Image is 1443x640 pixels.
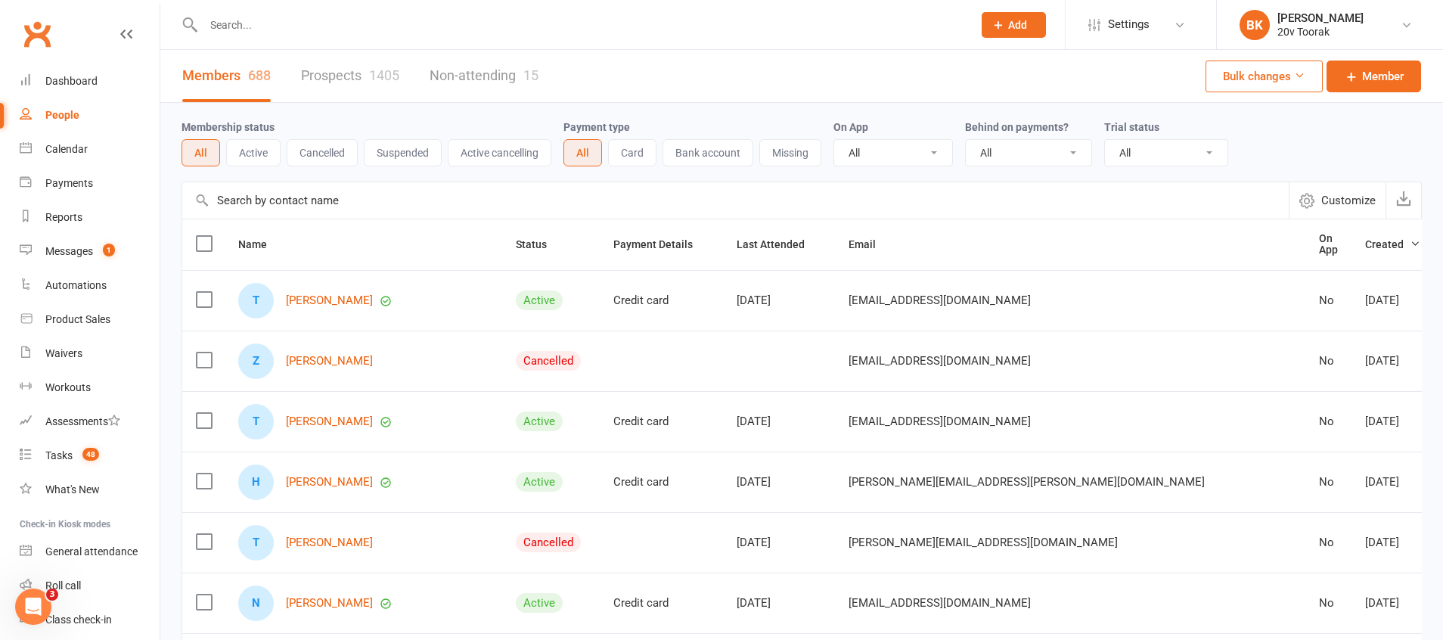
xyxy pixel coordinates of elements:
a: [PERSON_NAME] [286,536,373,549]
button: Email [849,235,892,253]
label: Behind on payments? [965,121,1069,133]
div: Active [516,593,563,613]
span: 48 [82,448,99,461]
span: Customize [1321,191,1376,210]
div: [DATE] [737,476,821,489]
div: T [238,404,274,440]
label: Trial status [1104,121,1159,133]
div: BK [1240,10,1270,40]
a: Assessments [20,405,160,439]
button: Bulk changes [1206,61,1323,92]
span: [PERSON_NAME][EMAIL_ADDRESS][PERSON_NAME][DOMAIN_NAME] [849,468,1205,496]
a: Prospects1405 [301,50,399,102]
div: Reports [45,211,82,223]
div: 688 [248,67,271,83]
div: N [238,586,274,621]
div: Payments [45,177,93,189]
span: [EMAIL_ADDRESS][DOMAIN_NAME] [849,589,1031,617]
button: Last Attended [737,235,821,253]
button: All [563,139,602,166]
div: No [1319,476,1338,489]
div: [DATE] [1365,597,1420,610]
a: What's New [20,473,160,507]
div: 15 [523,67,538,83]
div: Dashboard [45,75,98,87]
button: All [182,139,220,166]
a: Member [1327,61,1421,92]
span: Payment Details [613,238,709,250]
div: Class check-in [45,614,112,626]
span: Status [516,238,563,250]
div: [DATE] [737,415,821,428]
button: Missing [759,139,821,166]
div: No [1319,294,1338,307]
a: Payments [20,166,160,200]
div: Product Sales [45,313,110,325]
div: General attendance [45,545,138,558]
button: Bank account [663,139,753,166]
div: H [238,464,274,500]
th: On App [1305,219,1351,270]
button: Name [238,235,284,253]
span: Email [849,238,892,250]
label: On App [833,121,868,133]
button: Suspended [364,139,442,166]
a: Reports [20,200,160,235]
button: Active [226,139,281,166]
div: Messages [45,245,93,257]
button: Payment Details [613,235,709,253]
div: 1405 [369,67,399,83]
a: Workouts [20,371,160,405]
div: [DATE] [1365,294,1420,307]
div: Cancelled [516,351,581,371]
div: No [1319,536,1338,549]
a: [PERSON_NAME] [286,597,373,610]
span: [EMAIL_ADDRESS][DOMAIN_NAME] [849,346,1031,375]
div: No [1319,597,1338,610]
button: Active cancelling [448,139,551,166]
a: [PERSON_NAME] [286,415,373,428]
a: Class kiosk mode [20,603,160,637]
div: Automations [45,279,107,291]
button: Card [608,139,656,166]
a: Automations [20,269,160,303]
button: Add [982,12,1046,38]
a: Product Sales [20,303,160,337]
div: Active [516,412,563,431]
span: Created [1365,238,1420,250]
span: Last Attended [737,238,821,250]
div: [DATE] [1365,476,1420,489]
a: Non-attending15 [430,50,538,102]
a: Waivers [20,337,160,371]
div: Z [238,343,274,379]
div: [DATE] [1365,415,1420,428]
iframe: Intercom live chat [15,589,51,625]
div: Tasks [45,449,73,461]
span: Member [1362,67,1404,85]
div: [DATE] [737,597,821,610]
div: [DATE] [1365,536,1420,549]
div: Credit card [613,415,709,428]
a: Messages 1 [20,235,160,269]
div: Cancelled [516,533,581,552]
input: Search by contact name [182,182,1289,219]
span: 3 [46,589,58,601]
input: Search... [199,14,962,36]
div: T [238,283,274,318]
a: Clubworx [18,15,56,53]
a: General attendance kiosk mode [20,535,160,569]
div: T [238,525,274,561]
div: Credit card [613,476,709,489]
span: Name [238,238,284,250]
a: [PERSON_NAME] [286,294,373,307]
div: 20v Toorak [1277,25,1364,39]
div: Active [516,472,563,492]
div: [DATE] [737,536,821,549]
label: Payment type [563,121,630,133]
span: [EMAIL_ADDRESS][DOMAIN_NAME] [849,407,1031,436]
div: Workouts [45,381,91,393]
div: People [45,109,79,121]
div: Credit card [613,597,709,610]
div: [PERSON_NAME] [1277,11,1364,25]
button: Created [1365,235,1420,253]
